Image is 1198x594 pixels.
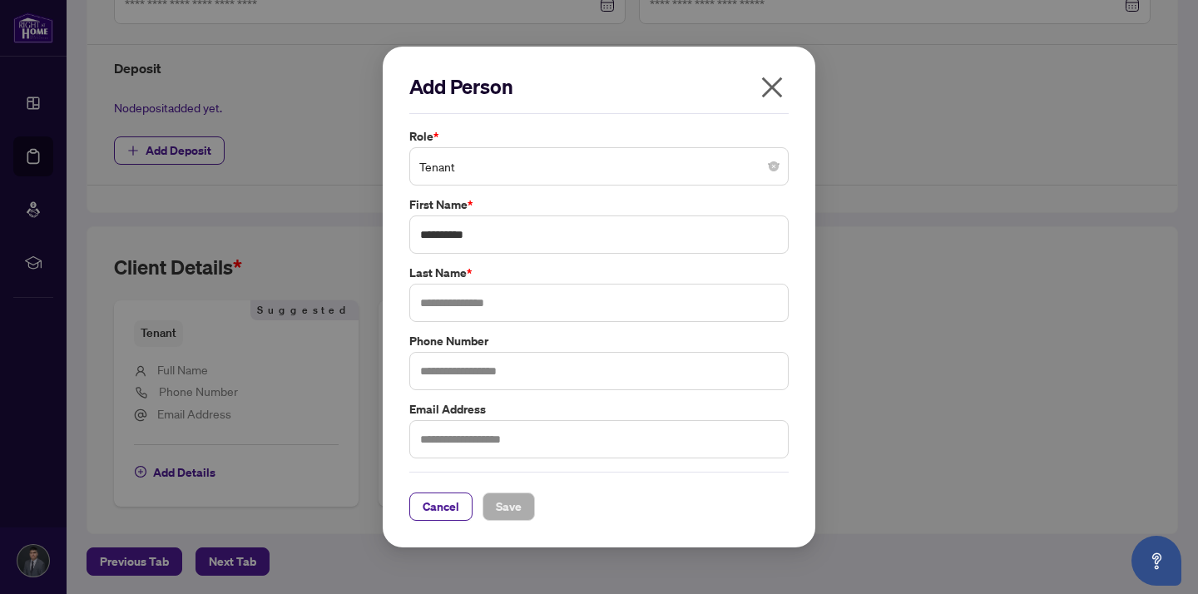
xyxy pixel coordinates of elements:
[409,400,789,418] label: Email Address
[1131,536,1181,586] button: Open asap
[409,264,789,282] label: Last Name
[759,74,785,101] span: close
[409,332,789,350] label: Phone Number
[409,127,789,146] label: Role
[769,161,779,171] span: close-circle
[419,151,779,182] span: Tenant
[409,196,789,214] label: First Name
[409,73,789,100] h2: Add Person
[409,493,473,521] button: Cancel
[483,493,535,521] button: Save
[423,493,459,520] span: Cancel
